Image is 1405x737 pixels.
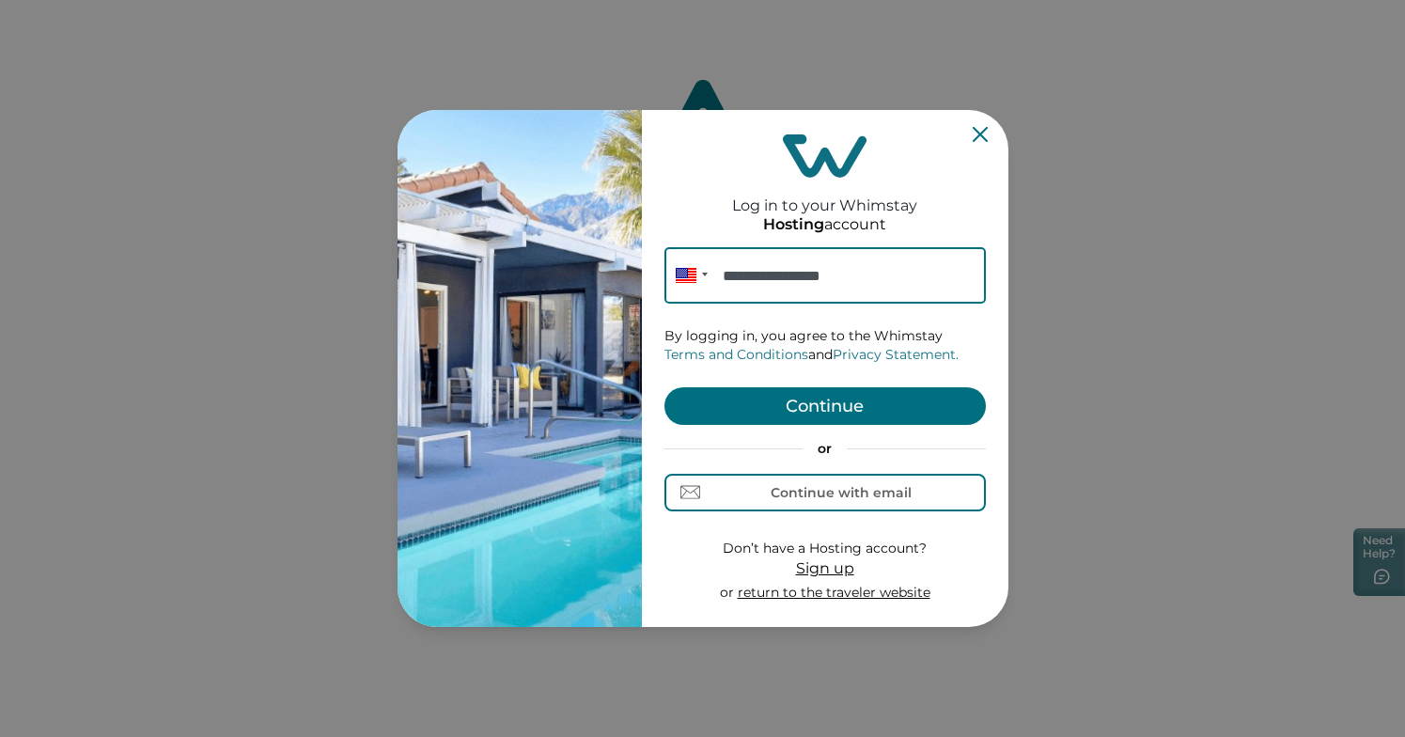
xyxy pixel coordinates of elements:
a: return to the traveler website [738,584,930,601]
p: By logging in, you agree to the Whimstay and [664,327,986,364]
p: or [720,584,930,603]
p: Hosting [763,215,824,234]
div: United States: + 1 [664,247,713,304]
button: Close [973,127,988,142]
img: login-logo [783,134,867,178]
img: auth-banner [398,110,642,627]
h2: Log in to your Whimstay [732,178,917,214]
p: or [664,440,986,459]
a: Terms and Conditions [664,346,808,363]
p: account [763,215,886,234]
a: Privacy Statement. [833,346,959,363]
span: Sign up [796,559,854,577]
div: Continue with email [771,485,912,500]
button: Continue with email [664,474,986,511]
button: Continue [664,387,986,425]
p: Don’t have a Hosting account? [720,540,930,558]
